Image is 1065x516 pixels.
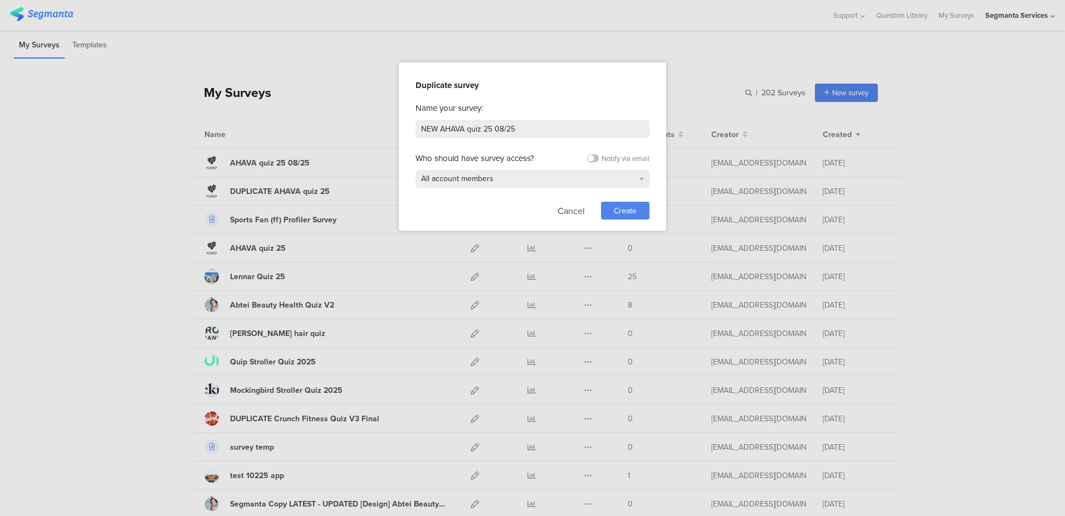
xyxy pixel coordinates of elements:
[416,79,649,91] div: Duplicate survey
[558,202,585,220] button: Cancel
[416,102,649,114] div: Name your survey:
[614,205,637,217] span: Create
[416,152,534,164] div: Who should have survey access?
[421,173,494,184] span: All account members
[602,153,649,164] div: Notify via email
